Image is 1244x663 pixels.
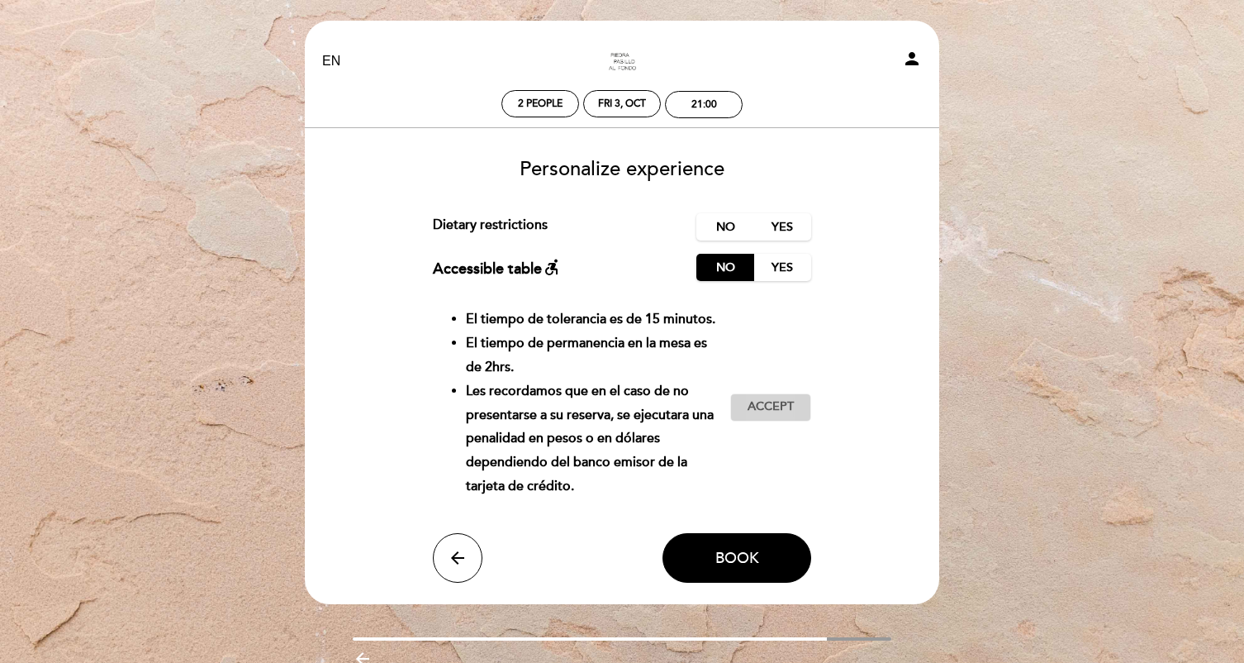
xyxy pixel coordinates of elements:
a: [PERSON_NAME] Pasillo [519,39,725,84]
li: El tiempo de permanencia en la mesa es de 2hrs. [466,331,718,379]
div: Dietary restrictions [433,213,697,241]
i: person [902,49,922,69]
span: Personalize experience [520,157,724,181]
span: Accept [748,398,794,416]
i: arrow_back [448,548,468,568]
label: Yes [753,254,811,281]
label: Yes [753,213,811,241]
button: Book [662,533,811,583]
label: No [696,254,754,281]
div: Accessible table [433,254,562,281]
button: arrow_back [433,533,482,583]
label: No [696,213,754,241]
li: El tiempo de tolerancia es de 15 minutos. [466,308,718,331]
button: person [902,49,922,74]
button: Accept [730,394,811,422]
i: accessible_forward [542,257,562,277]
div: 21:00 [691,98,717,111]
li: Les recordamos que en el caso de no presentarse a su reserva, se ejecutara una penalidad en pesos... [466,379,718,498]
div: Fri 3, Oct [598,98,646,110]
span: 2 people [518,98,563,110]
span: Book [715,549,759,567]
